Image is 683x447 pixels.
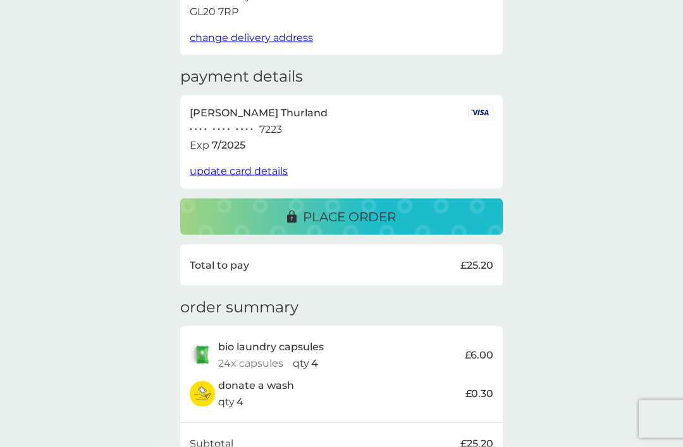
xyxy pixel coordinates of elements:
[465,347,493,364] p: £6.00
[237,394,243,410] p: 4
[223,126,225,133] p: ●
[303,207,396,227] p: place order
[190,105,328,121] p: [PERSON_NAME] Thurland
[218,394,235,410] p: qty
[227,126,230,133] p: ●
[180,298,298,317] h3: order summary
[465,386,493,402] p: £0.30
[190,163,288,180] button: update card details
[212,137,245,154] p: 7 / 2025
[259,121,282,138] p: 7223
[190,165,288,177] span: update card details
[180,68,303,86] h3: payment details
[460,257,493,274] p: £25.20
[190,257,249,274] p: Total to pay
[218,126,220,133] p: ●
[311,355,318,372] p: 4
[236,126,238,133] p: ●
[190,137,209,154] p: Exp
[218,355,283,372] p: 24x capsules
[250,126,253,133] p: ●
[180,199,503,235] button: place order
[218,339,324,355] p: bio laundry capsules
[245,126,248,133] p: ●
[190,32,313,44] span: change delivery address
[204,126,207,133] p: ●
[190,126,192,133] p: ●
[195,126,197,133] p: ●
[199,126,202,133] p: ●
[190,4,238,20] p: GL20 7RP
[241,126,243,133] p: ●
[293,355,309,372] p: qty
[213,126,216,133] p: ●
[190,30,313,46] button: change delivery address
[218,377,294,394] p: donate a wash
